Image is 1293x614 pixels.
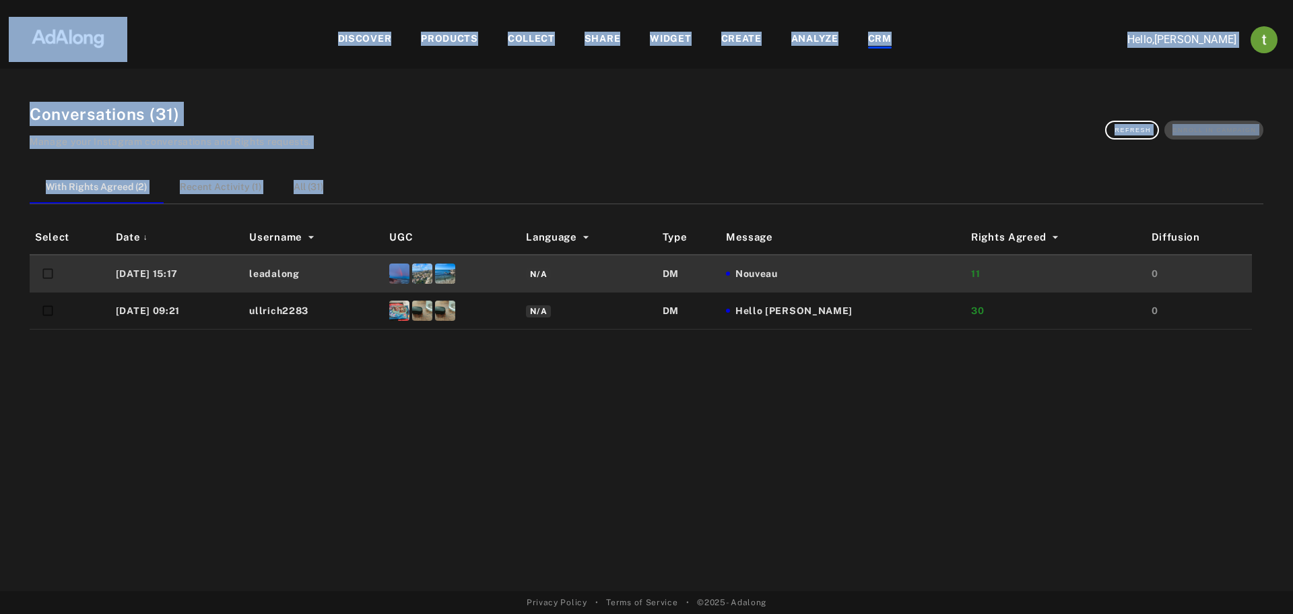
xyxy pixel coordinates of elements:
[9,17,127,57] img: 63233d7d88ed69de3c212112c67096b6.png
[1102,32,1236,48] p: Hello, [PERSON_NAME]
[389,301,409,321] img: UGC Thumbnail 1
[164,172,277,204] button: Recent Activity (1)
[585,32,621,48] div: SHARE
[735,267,778,281] span: Nouveau
[30,172,164,204] button: With Rights Agreed (2)
[650,32,691,48] div: WIDGET
[249,305,308,316] strong: ullrich2283
[110,255,244,293] td: [DATE] 15:17
[1247,23,1281,57] button: Account settings
[868,32,892,48] div: CRM
[1105,121,1159,140] button: Refresh
[735,304,853,318] span: Hello [PERSON_NAME]
[143,231,148,243] span: ↓
[971,267,1141,281] div: 11
[110,293,244,330] td: [DATE] 09:21
[435,301,455,321] img: UGC Thumbnail 3
[791,32,838,48] div: ANALYZE
[721,32,762,48] div: CREATE
[721,220,966,255] th: Message
[657,255,721,293] td: DM
[249,268,299,279] strong: leadalong
[526,230,651,245] div: Language
[30,135,311,149] p: Manage your Instagram conversations and Rights requests.
[338,32,392,48] div: DISCOVER
[1226,549,1293,614] iframe: Chat Widget
[606,596,677,609] a: Terms of Service
[657,220,721,255] th: Type
[971,230,1141,245] div: Rights Agreed
[35,230,105,245] div: Select
[249,230,378,245] div: Username
[412,301,432,321] img: UGC Thumbnail 2
[1146,220,1252,255] th: Diffusion
[526,268,551,280] span: N/A
[526,305,551,317] span: N/A
[527,596,587,609] a: Privacy Policy
[412,264,432,284] img: UGC Thumbnail 2
[1115,127,1151,133] span: Refresh
[116,230,239,245] div: Date
[697,596,766,609] span: © 2025 - Adalong
[421,32,478,48] div: PRODUCTS
[1251,26,1278,53] img: ACg8ocJj1Mp6hOb8A41jL1uwSMxz7God0ICt0FEFk954meAQ=s96-c
[30,102,311,126] h2: Conversations ( 31 )
[384,220,521,255] th: UGC
[1152,268,1158,279] span: 0
[686,596,690,609] span: •
[389,264,409,284] img: UGC Thumbnail 1
[277,172,339,204] button: All (31)
[435,264,455,284] img: UGC Thumbnail 3
[1152,305,1158,316] span: 0
[971,304,1141,318] div: 30
[508,32,555,48] div: COLLECT
[657,293,721,330] td: DM
[595,596,599,609] span: •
